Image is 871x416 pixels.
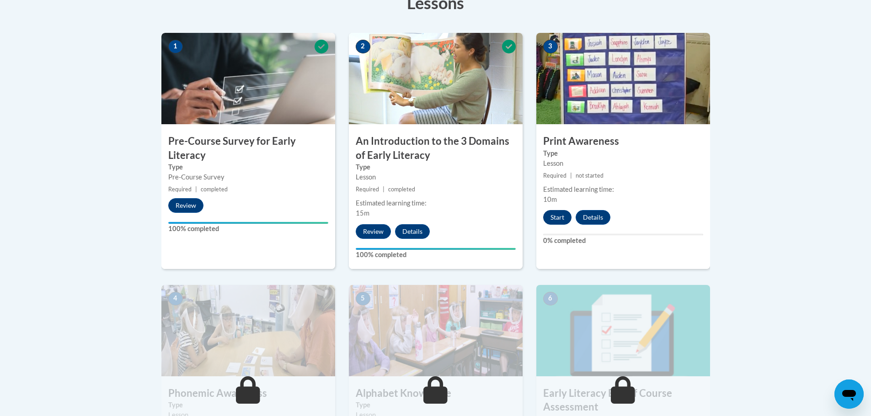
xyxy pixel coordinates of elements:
[356,224,391,239] button: Review
[388,186,415,193] span: completed
[543,40,558,53] span: 3
[543,236,703,246] label: 0% completed
[356,400,516,410] label: Type
[834,379,864,409] iframe: Button to launch messaging window
[356,40,370,53] span: 2
[543,148,703,158] label: Type
[356,248,516,250] div: Your progress
[161,134,335,163] h3: Pre-Course Survey for Early Literacy
[543,158,703,169] div: Lesson
[543,210,572,225] button: Start
[543,195,557,203] span: 10m
[543,172,566,179] span: Required
[356,292,370,305] span: 5
[536,33,710,124] img: Course Image
[576,210,610,225] button: Details
[356,186,379,193] span: Required
[161,33,335,124] img: Course Image
[570,172,572,179] span: |
[168,40,183,53] span: 1
[356,162,516,172] label: Type
[356,250,516,260] label: 100% completed
[168,292,183,305] span: 4
[349,134,523,163] h3: An Introduction to the 3 Domains of Early Literacy
[536,134,710,148] h3: Print Awareness
[576,172,604,179] span: not started
[168,222,328,224] div: Your progress
[543,184,703,195] div: Estimated learning time:
[383,186,385,193] span: |
[395,224,430,239] button: Details
[349,386,523,400] h3: Alphabet Knowledge
[161,285,335,376] img: Course Image
[195,186,197,193] span: |
[168,198,203,213] button: Review
[349,285,523,376] img: Course Image
[168,400,328,410] label: Type
[356,198,516,208] div: Estimated learning time:
[536,386,710,415] h3: Early Literacy End of Course Assessment
[168,172,328,182] div: Pre-Course Survey
[349,33,523,124] img: Course Image
[201,186,228,193] span: completed
[168,224,328,234] label: 100% completed
[168,162,328,172] label: Type
[161,386,335,400] h3: Phonemic Awareness
[536,285,710,376] img: Course Image
[356,172,516,182] div: Lesson
[168,186,192,193] span: Required
[543,292,558,305] span: 6
[356,209,369,217] span: 15m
